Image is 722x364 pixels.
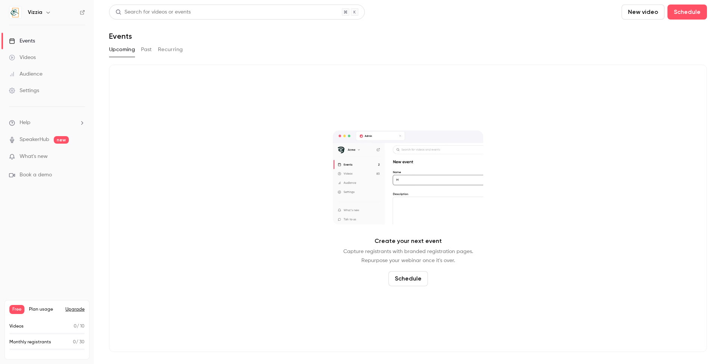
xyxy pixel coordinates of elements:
span: Help [20,119,30,127]
li: help-dropdown-opener [9,119,85,127]
p: Videos [9,323,24,330]
div: Events [9,37,35,45]
span: Plan usage [29,306,61,312]
button: Schedule [388,271,428,286]
button: Past [141,44,152,56]
button: Upgrade [65,306,85,312]
span: What's new [20,153,48,161]
button: Recurring [158,44,183,56]
div: Search for videos or events [115,8,191,16]
iframe: Noticeable Trigger [76,153,85,160]
span: 0 [73,340,76,344]
p: Capture registrants with branded registration pages. Repurpose your webinar once it's over. [343,247,473,265]
p: Monthly registrants [9,339,51,346]
div: Settings [9,87,39,94]
span: new [54,136,69,144]
button: New video [622,5,664,20]
h1: Events [109,32,132,41]
button: Upcoming [109,44,135,56]
img: Vizzia [9,6,21,18]
span: Book a demo [20,171,52,179]
div: Videos [9,54,36,61]
p: / 30 [73,339,85,346]
span: Free [9,305,24,314]
p: / 10 [74,323,85,330]
span: 0 [74,324,77,329]
button: Schedule [667,5,707,20]
div: Audience [9,70,42,78]
a: SpeakerHub [20,136,49,144]
p: Create your next event [375,237,442,246]
h6: Vizzia [28,9,42,16]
